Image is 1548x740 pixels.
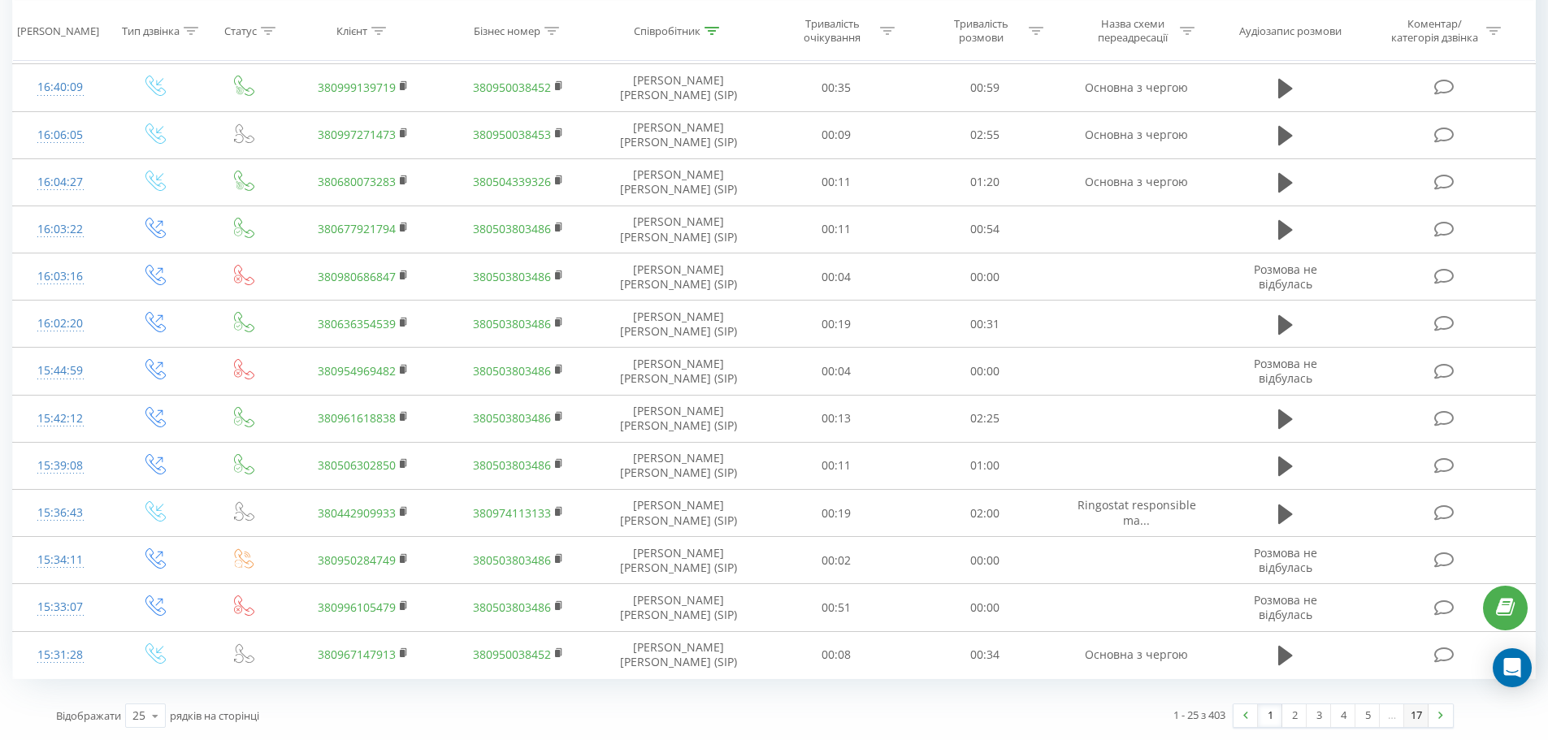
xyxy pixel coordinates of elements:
div: Назва схеми переадресації [1089,17,1176,45]
td: 00:02 [762,537,911,584]
div: Тривалість розмови [938,17,1025,45]
span: Розмова не відбулась [1254,356,1317,386]
a: 380503803486 [473,552,551,568]
td: 00:04 [762,348,911,395]
div: 15:34:11 [29,544,92,576]
td: 00:00 [911,253,1060,301]
td: 00:34 [911,631,1060,678]
td: [PERSON_NAME] [PERSON_NAME] (SIP) [596,206,762,253]
td: Основна з чергою [1059,158,1213,206]
td: 00:13 [762,395,911,442]
td: 02:25 [911,395,1060,442]
div: 15:31:28 [29,639,92,671]
td: 00:00 [911,537,1060,584]
div: Статус [224,24,257,37]
a: 380503803486 [473,316,551,331]
a: 380503803486 [473,410,551,426]
a: 380503803486 [473,599,551,615]
a: 380503803486 [473,363,551,379]
td: [PERSON_NAME] [PERSON_NAME] (SIP) [596,395,762,442]
span: Розмова не відбулась [1254,592,1317,622]
div: Open Intercom Messenger [1493,648,1532,687]
a: 17 [1404,704,1429,727]
a: 380442909933 [318,505,396,521]
div: 15:36:43 [29,497,92,529]
div: 15:39:08 [29,450,92,482]
a: 380961618838 [318,410,396,426]
td: 00:51 [762,584,911,631]
td: 00:35 [762,64,911,111]
span: Ringostat responsible ma... [1078,497,1196,527]
td: [PERSON_NAME] [PERSON_NAME] (SIP) [596,442,762,489]
td: 00:54 [911,206,1060,253]
td: [PERSON_NAME] [PERSON_NAME] (SIP) [596,348,762,395]
td: 00:09 [762,111,911,158]
a: 380997271473 [318,127,396,142]
td: Основна з чергою [1059,64,1213,111]
td: 00:11 [762,442,911,489]
td: 00:08 [762,631,911,678]
td: 00:11 [762,206,911,253]
a: 5 [1355,704,1380,727]
a: 3 [1307,704,1331,727]
td: 01:20 [911,158,1060,206]
a: 380506302850 [318,457,396,473]
a: 4 [1331,704,1355,727]
a: 2 [1282,704,1307,727]
td: 02:00 [911,490,1060,537]
td: [PERSON_NAME] [PERSON_NAME] (SIP) [596,111,762,158]
div: 16:03:16 [29,261,92,292]
td: 00:31 [911,301,1060,348]
td: 00:19 [762,490,911,537]
div: … [1380,704,1404,727]
div: 16:40:09 [29,71,92,103]
a: 380636354539 [318,316,396,331]
td: [PERSON_NAME] [PERSON_NAME] (SIP) [596,537,762,584]
a: 1 [1258,704,1282,727]
td: [PERSON_NAME] [PERSON_NAME] (SIP) [596,301,762,348]
div: 1 - 25 з 403 [1173,707,1225,723]
div: 15:44:59 [29,355,92,387]
a: 380503803486 [473,221,551,236]
div: [PERSON_NAME] [17,24,99,37]
div: Тип дзвінка [122,24,180,37]
a: 380680073283 [318,174,396,189]
td: [PERSON_NAME] [PERSON_NAME] (SIP) [596,64,762,111]
a: 380950038452 [473,647,551,662]
span: Розмова не відбулась [1254,262,1317,292]
a: 380503803486 [473,457,551,473]
div: Бізнес номер [474,24,540,37]
td: 00:00 [911,348,1060,395]
a: 380950284749 [318,552,396,568]
div: 15:33:07 [29,591,92,623]
a: 380996105479 [318,599,396,615]
a: 380503803486 [473,269,551,284]
a: 380950038452 [473,80,551,95]
td: 00:04 [762,253,911,301]
a: 380954969482 [318,363,396,379]
div: Клієнт [336,24,367,37]
a: 380504339326 [473,174,551,189]
div: Аудіозапис розмови [1239,24,1342,37]
td: 00:19 [762,301,911,348]
td: [PERSON_NAME] [PERSON_NAME] (SIP) [596,490,762,537]
div: Тривалість очікування [789,17,876,45]
div: Коментар/категорія дзвінка [1387,17,1482,45]
td: Основна з чергою [1059,631,1213,678]
span: рядків на сторінці [170,708,259,723]
div: 15:42:12 [29,403,92,435]
div: 16:02:20 [29,308,92,340]
span: Відображати [56,708,121,723]
a: 380999139719 [318,80,396,95]
td: [PERSON_NAME] [PERSON_NAME] (SIP) [596,158,762,206]
td: 02:55 [911,111,1060,158]
td: 01:00 [911,442,1060,489]
div: 16:03:22 [29,214,92,245]
a: 380980686847 [318,269,396,284]
a: 380974113133 [473,505,551,521]
td: 00:00 [911,584,1060,631]
td: [PERSON_NAME] [PERSON_NAME] (SIP) [596,253,762,301]
div: 16:06:05 [29,119,92,151]
td: [PERSON_NAME] [PERSON_NAME] (SIP) [596,584,762,631]
a: 380677921794 [318,221,396,236]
